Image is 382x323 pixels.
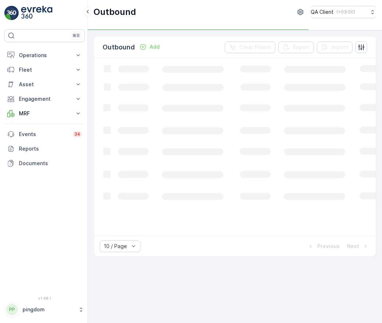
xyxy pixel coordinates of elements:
p: pingdom [23,306,75,313]
a: Reports [4,141,85,156]
button: Previous [306,242,341,251]
p: Outbound [103,42,135,52]
button: MRF [4,106,85,121]
p: 34 [74,131,80,137]
button: Import [317,41,353,53]
img: logo_light-DOdMpM7g.png [21,6,52,20]
button: QA Client(+03:00) [311,6,376,18]
p: Clear Filters [239,44,271,51]
p: MRF [19,110,70,117]
button: Add [136,43,163,51]
p: Engagement [19,95,70,103]
p: Add [150,43,160,51]
p: Next [347,243,359,250]
div: PP [6,304,18,315]
button: Next [346,242,370,251]
button: PPpingdom [4,302,85,317]
p: Events [19,131,68,138]
p: Documents [19,160,82,167]
p: ⌘B [72,33,80,39]
p: ( +03:00 ) [337,9,355,15]
p: Reports [19,145,82,152]
img: logo [4,6,19,20]
p: Previous [317,243,340,250]
a: Documents [4,156,85,171]
p: Export [293,44,310,51]
button: Asset [4,77,85,92]
p: Asset [19,81,70,88]
p: Import [331,44,348,51]
p: Fleet [19,66,70,73]
button: Operations [4,48,85,63]
a: Events34 [4,127,85,141]
span: v 1.48.1 [4,296,85,300]
button: Export [278,41,314,53]
p: Operations [19,52,70,59]
button: Engagement [4,92,85,106]
button: Fleet [4,63,85,77]
button: Clear Filters [225,41,275,53]
p: Outbound [93,6,136,18]
p: QA Client [311,8,334,16]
